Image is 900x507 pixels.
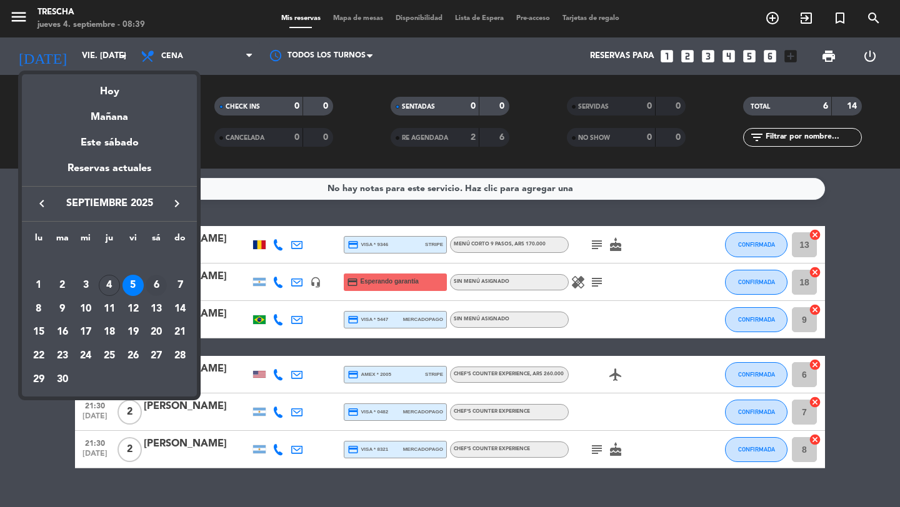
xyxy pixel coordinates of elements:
div: 16 [52,322,73,343]
div: Reservas actuales [22,160,197,186]
div: 21 [169,322,191,343]
td: 13 de septiembre de 2025 [145,297,169,321]
th: sábado [145,231,169,250]
td: 14 de septiembre de 2025 [168,297,192,321]
div: 29 [28,369,49,390]
div: 9 [52,298,73,320]
td: 21 de septiembre de 2025 [168,320,192,344]
div: 24 [75,345,96,367]
div: 15 [28,322,49,343]
th: viernes [121,231,145,250]
td: SEP. [27,250,192,273]
div: 17 [75,322,96,343]
td: 5 de septiembre de 2025 [121,273,145,297]
div: 27 [146,345,167,367]
td: 10 de septiembre de 2025 [74,297,97,321]
td: 25 de septiembre de 2025 [97,344,121,368]
th: jueves [97,231,121,250]
button: keyboard_arrow_right [166,195,188,212]
div: 11 [99,298,120,320]
td: 12 de septiembre de 2025 [121,297,145,321]
div: 20 [146,322,167,343]
td: 20 de septiembre de 2025 [145,320,169,344]
div: 25 [99,345,120,367]
i: keyboard_arrow_left [34,196,49,211]
div: Este sábado [22,126,197,160]
div: 6 [146,275,167,296]
div: 22 [28,345,49,367]
div: Mañana [22,100,197,126]
div: 10 [75,298,96,320]
td: 22 de septiembre de 2025 [27,344,51,368]
td: 29 de septiembre de 2025 [27,368,51,391]
th: lunes [27,231,51,250]
div: 30 [52,369,73,390]
td: 26 de septiembre de 2025 [121,344,145,368]
td: 3 de septiembre de 2025 [74,273,97,297]
td: 6 de septiembre de 2025 [145,273,169,297]
div: 5 [122,275,144,296]
div: 2 [52,275,73,296]
td: 8 de septiembre de 2025 [27,297,51,321]
td: 18 de septiembre de 2025 [97,320,121,344]
div: 28 [169,345,191,367]
td: 19 de septiembre de 2025 [121,320,145,344]
div: 1 [28,275,49,296]
th: miércoles [74,231,97,250]
div: 23 [52,345,73,367]
div: 14 [169,298,191,320]
td: 2 de septiembre de 2025 [51,273,74,297]
div: 3 [75,275,96,296]
td: 27 de septiembre de 2025 [145,344,169,368]
td: 28 de septiembre de 2025 [168,344,192,368]
th: domingo [168,231,192,250]
td: 4 de septiembre de 2025 [97,273,121,297]
div: 8 [28,298,49,320]
td: 23 de septiembre de 2025 [51,344,74,368]
div: 7 [169,275,191,296]
td: 15 de septiembre de 2025 [27,320,51,344]
td: 24 de septiembre de 2025 [74,344,97,368]
td: 9 de septiembre de 2025 [51,297,74,321]
div: 4 [99,275,120,296]
button: keyboard_arrow_left [31,195,53,212]
td: 16 de septiembre de 2025 [51,320,74,344]
td: 1 de septiembre de 2025 [27,273,51,297]
div: 12 [122,298,144,320]
div: Hoy [22,74,197,100]
td: 30 de septiembre de 2025 [51,368,74,391]
td: 7 de septiembre de 2025 [168,273,192,297]
div: 26 [122,345,144,367]
td: 17 de septiembre de 2025 [74,320,97,344]
span: septiembre 2025 [53,195,166,212]
div: 13 [146,298,167,320]
td: 11 de septiembre de 2025 [97,297,121,321]
div: 18 [99,322,120,343]
th: martes [51,231,74,250]
div: 19 [122,322,144,343]
i: keyboard_arrow_right [169,196,184,211]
